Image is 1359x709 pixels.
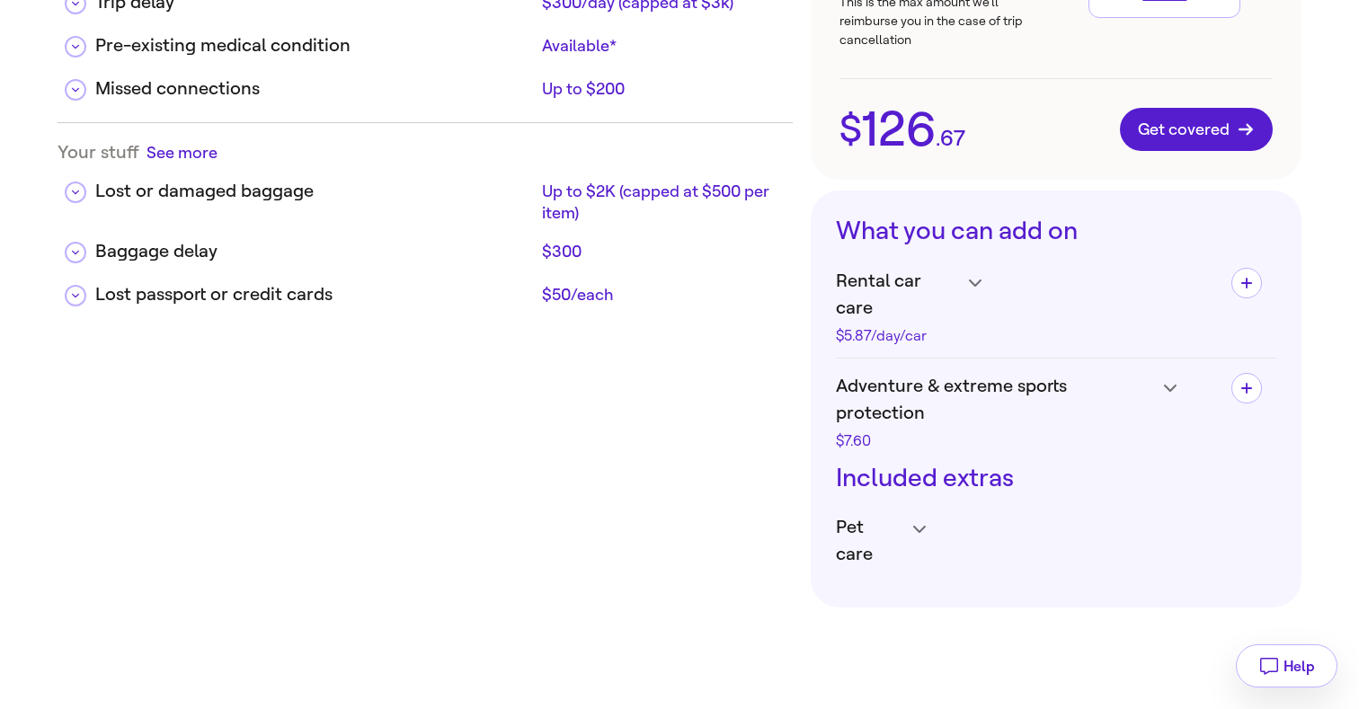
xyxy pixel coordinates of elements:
div: Lost passport or credit cards$50/each [58,267,793,310]
span: 67 [940,128,965,149]
div: Up to $200 [542,78,778,100]
button: See more [147,141,218,164]
button: Add Adventure & extreme sports protection [1231,373,1262,403]
div: Missed connections [95,75,535,102]
div: Lost or damaged baggage [95,178,535,205]
button: Get covered [1120,108,1273,151]
div: Up to $2K (capped at $500 per item) [542,181,778,224]
button: Help [1236,644,1337,687]
div: Baggage delay [95,238,535,265]
span: 126 [862,105,936,154]
h4: Adventure & extreme sports protection$7.60 [836,373,1217,448]
h3: Included extras [836,463,1276,493]
span: Help [1283,658,1315,675]
h4: Pet care [836,514,1262,568]
span: /day/car [871,327,927,344]
div: Pre-existing medical conditionAvailable* [58,18,793,61]
div: $300 [542,241,778,262]
span: Pet care [836,514,903,568]
div: Missed connectionsUp to $200 [58,61,793,104]
span: . [936,128,940,149]
h4: Rental car care$5.87/day/car [836,268,1217,343]
div: Lost passport or credit cards [95,281,535,308]
span: Rental car care [836,268,960,322]
div: $5.87 [836,329,960,343]
h3: What you can add on [836,216,1276,246]
div: $7.60 [836,434,1155,448]
span: $ [839,111,862,148]
div: Your stuff [58,141,793,164]
div: Pre-existing medical condition [95,32,535,59]
button: Add Rental car care [1231,268,1262,298]
div: Baggage delay$300 [58,224,793,267]
div: $50/each [542,284,778,306]
div: Lost or damaged baggageUp to $2K (capped at $500 per item) [58,164,793,224]
span: Adventure & extreme sports protection [836,373,1155,427]
span: Get covered [1138,120,1255,138]
div: Available* [542,35,778,57]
